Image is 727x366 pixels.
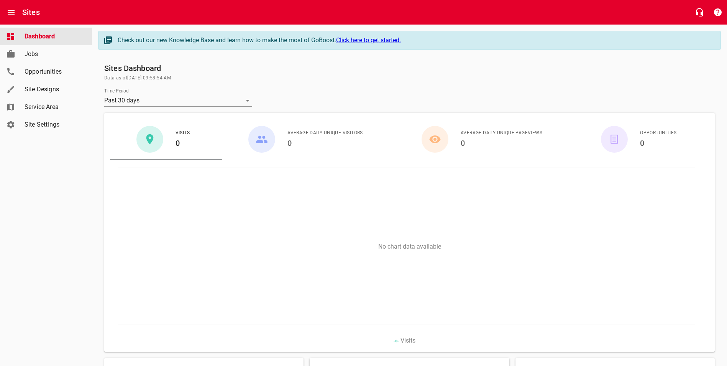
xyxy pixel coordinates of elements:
[336,36,401,44] a: Click here to get started.
[25,67,83,76] span: Opportunities
[287,137,363,149] h6: 0
[104,74,715,82] span: Data as of [DATE] 09:58:54 AM
[25,120,83,129] span: Site Settings
[461,137,542,149] h6: 0
[25,32,83,41] span: Dashboard
[104,94,252,107] div: Past 30 days
[640,129,676,137] span: Opportunities
[709,3,727,21] button: Support Portal
[176,137,190,149] h6: 0
[110,243,709,250] p: No chart data available
[118,36,713,45] div: Check out our new Knowledge Base and learn how to make the most of GoBoost.
[640,137,676,149] h6: 0
[104,89,129,93] label: Time Period
[22,6,40,18] h6: Sites
[287,129,363,137] span: Average Daily Unique Visitors
[2,3,20,21] button: Open drawer
[461,129,542,137] span: Average Daily Unique Pageviews
[690,3,709,21] button: Live Chat
[176,129,190,137] span: Visits
[400,337,415,344] span: Visits
[25,85,83,94] span: Site Designs
[25,102,83,112] span: Service Area
[104,62,715,74] h6: Sites Dashboard
[25,49,83,59] span: Jobs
